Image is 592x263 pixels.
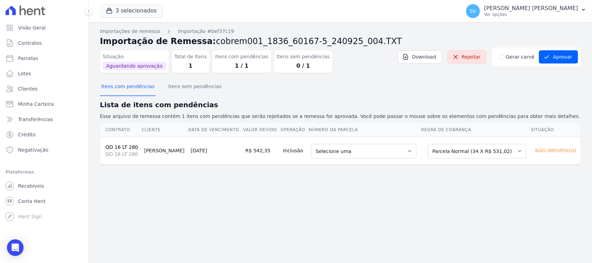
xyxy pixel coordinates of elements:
a: Lotes [3,67,86,80]
button: Aprovar [539,50,578,63]
td: R$ 542,35 [243,137,281,164]
span: Crédito [18,131,36,138]
dt: Situação [103,53,166,60]
p: Esse arquivo de remessa contém 1 itens com pendências que serão rejeitados se a remessa for aprov... [100,113,581,120]
span: Contratos [18,40,42,46]
dt: Itens com pendências [215,53,268,60]
span: Lotes [18,70,31,77]
a: Importação #bef37c19 [178,28,234,35]
th: Operação [280,123,308,137]
a: Recebíveis [3,179,86,193]
dd: 0 / 1 [277,62,330,70]
th: Regra de Cobrança [421,123,531,137]
td: Inclusão [280,137,308,164]
th: Cliente [141,123,188,137]
a: Contratos [3,36,86,50]
span: Transferências [18,116,53,123]
button: SV [PERSON_NAME] [PERSON_NAME] Ver opções [461,1,592,21]
span: Parcelas [18,55,38,62]
a: Transferências [3,112,86,126]
label: Gerar carnê [506,53,535,61]
th: Valor devido [243,123,281,137]
span: Visão Geral [18,24,46,31]
span: QD 16 LT 280 [105,151,139,158]
a: Rejeitar [448,50,487,63]
a: Negativação [3,143,86,157]
span: SV [470,9,476,14]
nav: Breadcrumb [100,28,581,35]
p: [PERSON_NAME] [PERSON_NAME] [484,5,578,12]
a: QD 16 LT 280 [105,144,138,150]
div: Open Intercom Messenger [7,239,24,256]
span: Clientes [18,85,37,92]
a: Minha Carteira [3,97,86,111]
div: Não importado [533,146,578,155]
span: Conta Hent [18,198,45,205]
dd: 1 [174,62,207,70]
td: [DATE] [188,137,243,164]
button: 3 selecionados [100,4,163,17]
th: Data de Vencimento [188,123,243,137]
span: Aguardando aprovação [103,62,166,70]
h2: Importação de Remessa: [100,35,581,48]
td: [PERSON_NAME] [141,137,188,164]
th: Número da Parcela [308,123,421,137]
a: Download [398,50,442,63]
button: Itens com pendências [100,78,156,96]
button: Itens sem pendências [167,78,223,96]
a: Clientes [3,82,86,96]
a: Parcelas [3,51,86,65]
span: Negativação [18,146,49,153]
a: Visão Geral [3,21,86,35]
dd: 1 / 1 [215,62,268,70]
h2: Lista de itens com pendências [100,100,581,110]
th: Situação [531,123,581,137]
span: Minha Carteira [18,101,54,108]
dt: Total de Itens [174,53,207,60]
dt: Itens sem pendências [277,53,330,60]
div: Plataformas [6,168,83,176]
span: Recebíveis [18,183,44,189]
a: Importações de remessa [100,28,160,35]
a: Crédito [3,128,86,142]
a: Conta Hent [3,194,86,208]
span: cobrem001_1836_60167-5_240925_004.TXT [216,36,402,46]
th: Contrato [100,123,141,137]
p: Ver opções [484,12,578,17]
